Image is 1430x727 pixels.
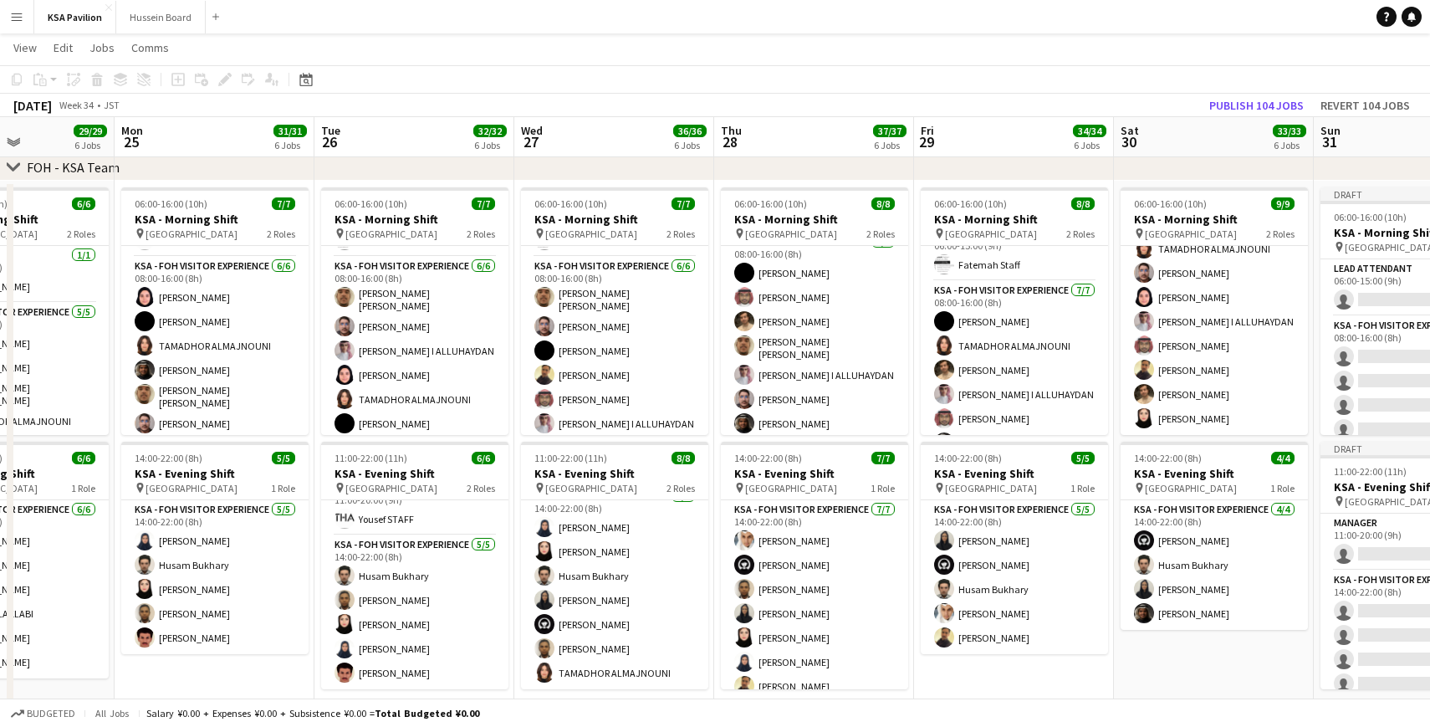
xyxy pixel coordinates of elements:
[121,257,309,440] app-card-role: KSA - FOH Visitor Experience6/608:00-16:00 (8h)[PERSON_NAME][PERSON_NAME]TAMADHOR ALMAJNOUNI[PERS...
[918,132,934,151] span: 29
[1121,187,1308,435] app-job-card: 06:00-16:00 (10h)9/9KSA - Morning Shift [GEOGRAPHIC_DATA]2 Roles[PERSON_NAME]KSA - FOH Visitor Ex...
[13,40,37,55] span: View
[74,139,106,151] div: 6 Jobs
[272,197,295,210] span: 7/7
[34,1,116,33] button: KSA Pavilion
[83,37,121,59] a: Jobs
[921,212,1108,227] h3: KSA - Morning Shift
[734,452,802,464] span: 14:00-22:00 (8h)
[121,442,309,654] div: 14:00-22:00 (8h)5/5KSA - Evening Shift [GEOGRAPHIC_DATA]1 RoleKSA - FOH Visitor Experience5/514:0...
[871,482,895,494] span: 1 Role
[27,159,120,176] div: FOH - KSA Team
[721,123,742,138] span: Thu
[1314,95,1417,116] button: Revert 104 jobs
[734,197,807,210] span: 06:00-16:00 (10h)
[1121,123,1139,138] span: Sat
[47,37,79,59] a: Edit
[934,452,1002,464] span: 14:00-22:00 (8h)
[121,187,309,435] app-job-card: 06:00-16:00 (10h)7/7KSA - Morning Shift [GEOGRAPHIC_DATA]2 RolesManager1/106:00-15:00 (9h)Yousef ...
[273,125,307,137] span: 31/31
[666,228,695,240] span: 2 Roles
[1121,500,1308,630] app-card-role: KSA - FOH Visitor Experience4/414:00-22:00 (8h)[PERSON_NAME]Husam Bukhary[PERSON_NAME][PERSON_NAME]
[321,479,508,535] app-card-role: Manager1/111:00-20:00 (9h)Yousef STAFF
[721,187,908,435] app-job-card: 06:00-16:00 (10h)8/8KSA - Morning Shift [GEOGRAPHIC_DATA]2 RolesManager1/106:00-15:00 (9h)Fatemah...
[27,708,75,719] span: Budgeted
[673,125,707,137] span: 36/36
[321,535,508,689] app-card-role: KSA - FOH Visitor Experience5/514:00-22:00 (8h)Husam Bukhary[PERSON_NAME][PERSON_NAME][PERSON_NAM...
[921,123,934,138] span: Fri
[121,123,143,138] span: Mon
[1121,212,1308,227] h3: KSA - Morning Shift
[267,228,295,240] span: 2 Roles
[521,487,708,689] app-card-role: KSA - FOH Visitor Experience7/714:00-22:00 (8h)[PERSON_NAME][PERSON_NAME]Husam Bukhary[PERSON_NAM...
[474,139,506,151] div: 6 Jobs
[104,99,120,111] div: JST
[321,212,508,227] h3: KSA - Morning Shift
[521,442,708,689] app-job-card: 11:00-22:00 (11h)8/8KSA - Evening Shift [GEOGRAPHIC_DATA]2 RolesManager1/111:00-20:00 (9h)Yousef ...
[146,707,479,719] div: Salary ¥0.00 + Expenses ¥0.00 + Subsistence ¥0.00 =
[921,442,1108,654] app-job-card: 14:00-22:00 (8h)5/5KSA - Evening Shift [GEOGRAPHIC_DATA]1 RoleKSA - FOH Visitor Experience5/514:0...
[945,228,1037,240] span: [GEOGRAPHIC_DATA]
[335,452,407,464] span: 11:00-22:00 (11h)
[521,187,708,435] app-job-card: 06:00-16:00 (10h)7/7KSA - Morning Shift [GEOGRAPHIC_DATA]2 RolesManager1/106:00-15:00 (9h)Fatemah...
[271,482,295,494] span: 1 Role
[1074,139,1106,151] div: 6 Jobs
[89,40,115,55] span: Jobs
[13,97,52,114] div: [DATE]
[321,257,508,440] app-card-role: KSA - FOH Visitor Experience6/608:00-16:00 (8h)[PERSON_NAME] [PERSON_NAME][PERSON_NAME][PERSON_NA...
[921,281,1108,484] app-card-role: KSA - FOH Visitor Experience7/708:00-16:00 (8h)[PERSON_NAME]TAMADHOR ALMAJNOUNI[PERSON_NAME][PERS...
[1270,482,1295,494] span: 1 Role
[745,482,837,494] span: [GEOGRAPHIC_DATA]
[1118,132,1139,151] span: 30
[945,482,1037,494] span: [GEOGRAPHIC_DATA]
[672,197,695,210] span: 7/7
[72,452,95,464] span: 6/6
[521,257,708,440] app-card-role: KSA - FOH Visitor Experience6/608:00-16:00 (8h)[PERSON_NAME] [PERSON_NAME][PERSON_NAME][PERSON_NA...
[521,212,708,227] h3: KSA - Morning Shift
[921,466,1108,481] h3: KSA - Evening Shift
[472,197,495,210] span: 7/7
[721,500,908,703] app-card-role: KSA - FOH Visitor Experience7/714:00-22:00 (8h)[PERSON_NAME][PERSON_NAME][PERSON_NAME][PERSON_NAM...
[871,197,895,210] span: 8/8
[54,40,73,55] span: Edit
[1145,482,1237,494] span: [GEOGRAPHIC_DATA]
[745,228,837,240] span: [GEOGRAPHIC_DATA]
[873,125,907,137] span: 37/37
[146,228,237,240] span: [GEOGRAPHIC_DATA]
[71,482,95,494] span: 1 Role
[319,132,340,151] span: 26
[1271,197,1295,210] span: 9/9
[345,228,437,240] span: [GEOGRAPHIC_DATA]
[472,452,495,464] span: 6/6
[1121,442,1308,630] app-job-card: 14:00-22:00 (8h)4/4KSA - Evening Shift [GEOGRAPHIC_DATA]1 RoleKSA - FOH Visitor Experience4/414:0...
[7,37,43,59] a: View
[1134,452,1202,464] span: 14:00-22:00 (8h)
[467,228,495,240] span: 2 Roles
[1145,228,1237,240] span: [GEOGRAPHIC_DATA]
[721,233,908,440] app-card-role: KSA - FOH Visitor Experience7/708:00-16:00 (8h)[PERSON_NAME][PERSON_NAME][PERSON_NAME][PERSON_NAM...
[1273,125,1306,137] span: 33/33
[321,442,508,689] app-job-card: 11:00-22:00 (11h)6/6KSA - Evening Shift [GEOGRAPHIC_DATA]2 RolesManager1/111:00-20:00 (9h)Yousef ...
[473,125,507,137] span: 32/32
[1274,139,1305,151] div: 6 Jobs
[718,132,742,151] span: 28
[921,187,1108,435] app-job-card: 06:00-16:00 (10h)8/8KSA - Morning Shift [GEOGRAPHIC_DATA]2 RolesManager1/106:00-15:00 (9h)Fatemah...
[721,442,908,689] app-job-card: 14:00-22:00 (8h)7/7KSA - Evening Shift [GEOGRAPHIC_DATA]1 RoleKSA - FOH Visitor Experience7/714:0...
[375,707,479,719] span: Total Budgeted ¥0.00
[131,40,169,55] span: Comms
[545,228,637,240] span: [GEOGRAPHIC_DATA]
[274,139,306,151] div: 6 Jobs
[335,197,407,210] span: 06:00-16:00 (10h)
[321,187,508,435] div: 06:00-16:00 (10h)7/7KSA - Morning Shift [GEOGRAPHIC_DATA]2 RolesManager1/106:00-15:00 (9h)Fatemah...
[321,466,508,481] h3: KSA - Evening Shift
[119,132,143,151] span: 25
[874,139,906,151] div: 6 Jobs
